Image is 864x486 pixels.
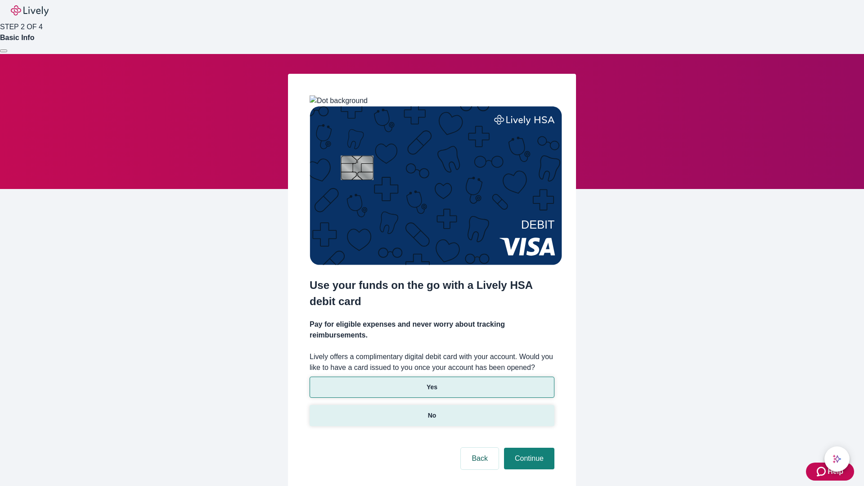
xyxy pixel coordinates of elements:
[832,454,841,463] svg: Lively AI Assistant
[824,446,850,472] button: chat
[428,411,436,420] p: No
[310,319,554,341] h4: Pay for eligible expenses and never worry about tracking reimbursements.
[461,448,499,469] button: Back
[427,382,437,392] p: Yes
[806,463,854,481] button: Zendesk support iconHelp
[310,277,554,310] h2: Use your funds on the go with a Lively HSA debit card
[310,95,368,106] img: Dot background
[310,106,562,265] img: Debit card
[310,351,554,373] label: Lively offers a complimentary digital debit card with your account. Would you like to have a card...
[310,405,554,426] button: No
[817,466,828,477] svg: Zendesk support icon
[504,448,554,469] button: Continue
[310,377,554,398] button: Yes
[11,5,49,16] img: Lively
[828,466,843,477] span: Help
